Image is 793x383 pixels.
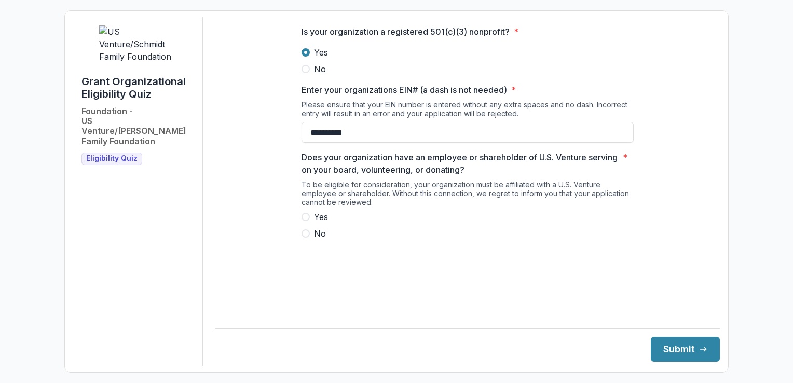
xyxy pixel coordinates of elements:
[314,63,326,75] span: No
[314,211,328,223] span: Yes
[302,84,507,96] p: Enter your organizations EIN# (a dash is not needed)
[314,46,328,59] span: Yes
[302,100,634,122] div: Please ensure that your EIN number is entered without any extra spaces and no dash. Incorrect ent...
[99,25,177,63] img: US Venture/Schmidt Family Foundation
[302,180,634,211] div: To be eligible for consideration, your organization must be affiliated with a U.S. Venture employ...
[302,151,619,176] p: Does your organization have an employee or shareholder of U.S. Venture serving on your board, vol...
[81,106,194,146] h2: Foundation - US Venture/[PERSON_NAME] Family Foundation
[651,337,720,362] button: Submit
[314,227,326,240] span: No
[81,75,194,100] h1: Grant Organizational Eligibility Quiz
[86,154,138,163] span: Eligibility Quiz
[302,25,510,38] p: Is your organization a registered 501(c)(3) nonprofit?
